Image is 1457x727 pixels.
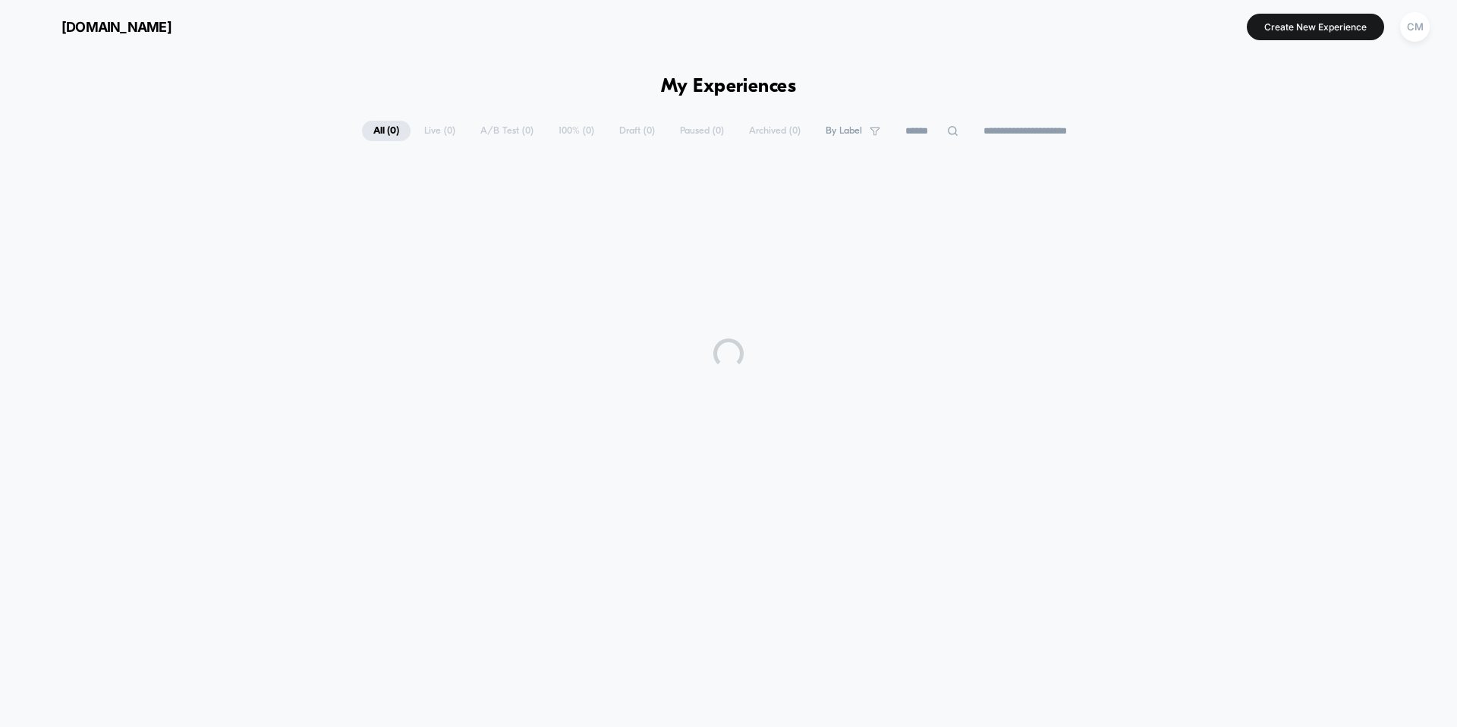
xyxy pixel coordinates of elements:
div: CM [1400,12,1430,42]
span: [DOMAIN_NAME] [61,19,172,35]
button: Create New Experience [1247,14,1384,40]
button: CM [1396,11,1434,42]
h1: My Experiences [661,76,797,98]
span: All ( 0 ) [362,121,411,141]
button: [DOMAIN_NAME] [23,14,176,39]
span: By Label [826,125,862,137]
